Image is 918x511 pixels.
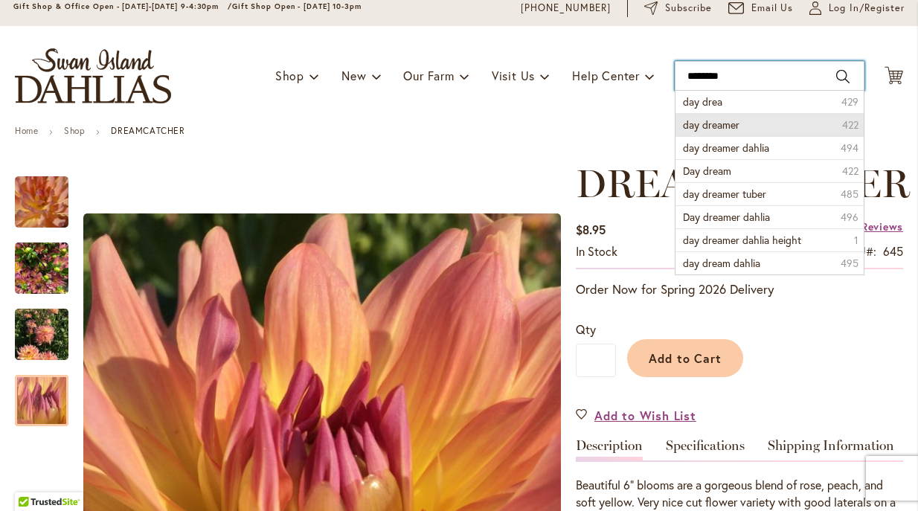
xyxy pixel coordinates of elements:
span: DREAMCATCHER [576,160,910,207]
span: Log In/Register [829,1,905,16]
span: day dreamer dahlia [683,141,769,155]
span: day dreamer dahlia height [683,233,801,247]
span: Shop [275,68,304,83]
span: 494 [841,141,858,155]
a: Specifications [666,439,745,460]
a: Shipping Information [768,439,894,460]
span: Email Us [751,1,794,16]
span: 429 [841,94,858,109]
span: 495 [841,256,858,271]
span: 422 [842,118,858,132]
span: 485 [841,187,858,202]
span: Gift Shop Open - [DATE] 10-3pm [232,1,362,11]
span: day dreamer tuber [683,187,766,201]
img: Dreamcatcher [15,233,68,304]
div: Dreamcatcher [15,360,68,426]
div: Dreamcatcher [15,228,83,294]
span: Day dream [683,164,731,178]
span: Gift Shop & Office Open - [DATE]-[DATE] 9-4:30pm / [13,1,232,11]
div: Dreamcatcher [15,161,83,228]
span: Qty [576,321,596,337]
a: Home [15,125,38,136]
a: 6 Reviews [848,219,903,234]
span: In stock [576,243,617,259]
span: Day dreamer dahlia [683,210,770,224]
span: $8.95 [576,222,606,237]
span: Add to Wish List [594,407,696,424]
span: Visit Us [492,68,535,83]
a: Shop [64,125,85,136]
span: Help Center [572,68,640,83]
div: Dreamcatcher [15,294,83,360]
span: Subscribe [665,1,712,16]
span: Our Farm [403,68,454,83]
a: Description [576,439,643,460]
a: Email Us [728,1,794,16]
button: Add to Cart [627,339,743,377]
span: New [341,68,366,83]
span: day drea [683,94,722,109]
a: Log In/Register [809,1,905,16]
span: 422 [842,164,858,179]
a: Add to Wish List [576,407,696,424]
span: Reviews [861,219,903,234]
p: Order Now for Spring 2026 Delivery [576,280,903,298]
img: Dreamcatcher [15,299,68,370]
span: day dream dahlia [683,256,760,270]
iframe: Launch Accessibility Center [11,458,53,500]
div: 645 [883,243,903,260]
strong: DREAMCATCHER [111,125,184,136]
button: Search [836,65,850,89]
span: 496 [841,210,858,225]
div: Availability [576,243,617,260]
a: store logo [15,48,171,103]
a: [PHONE_NUMBER] [521,1,611,16]
a: Subscribe [644,1,712,16]
span: Add to Cart [649,350,722,366]
span: day dreamer [683,118,739,132]
span: 1 [854,233,858,248]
